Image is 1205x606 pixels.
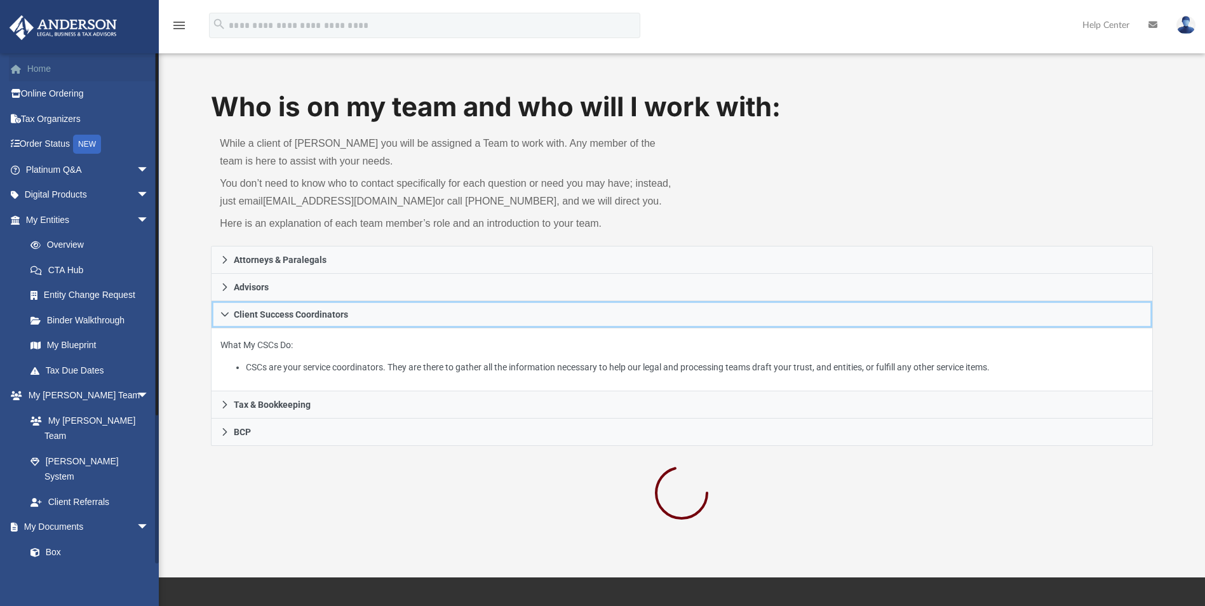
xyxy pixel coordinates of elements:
a: Attorneys & Paralegals [211,246,1152,274]
a: My [PERSON_NAME] Team [18,408,156,448]
span: arrow_drop_down [137,157,162,183]
img: Anderson Advisors Platinum Portal [6,15,121,40]
span: BCP [234,428,251,436]
a: Tax Organizers [9,106,168,131]
span: Tax & Bookkeeping [234,400,311,409]
p: You don’t need to know who to contact specifically for each question or need you may have; instea... [220,175,673,210]
a: [PERSON_NAME] System [18,448,162,489]
p: What My CSCs Do: [220,337,1143,375]
span: Client Success Coordinators [234,310,348,319]
span: arrow_drop_down [137,207,162,233]
a: Binder Walkthrough [18,307,168,333]
a: Client Referrals [18,489,162,515]
a: [EMAIL_ADDRESS][DOMAIN_NAME] [263,196,435,206]
a: My Documentsarrow_drop_down [9,515,162,540]
i: search [212,17,226,31]
a: Box [18,539,156,565]
a: Online Ordering [9,81,168,107]
li: CSCs are your service coordinators. They are there to gather all the information necessary to hel... [246,360,1143,375]
a: Order StatusNEW [9,131,168,158]
div: NEW [73,135,101,154]
a: Tax Due Dates [18,358,168,383]
a: My Blueprint [18,333,162,358]
div: Client Success Coordinators [211,328,1152,391]
a: Tax & Bookkeeping [211,391,1152,419]
span: Attorneys & Paralegals [234,255,326,264]
a: Platinum Q&Aarrow_drop_down [9,157,168,182]
h1: Who is on my team and who will I work with: [211,88,1152,126]
a: My Entitiesarrow_drop_down [9,207,168,232]
a: My [PERSON_NAME] Teamarrow_drop_down [9,383,162,408]
a: BCP [211,419,1152,446]
a: Advisors [211,274,1152,301]
a: Digital Productsarrow_drop_down [9,182,168,208]
a: menu [172,24,187,33]
span: arrow_drop_down [137,182,162,208]
a: Client Success Coordinators [211,301,1152,328]
p: While a client of [PERSON_NAME] you will be assigned a Team to work with. Any member of the team ... [220,135,673,170]
p: Here is an explanation of each team member’s role and an introduction to your team. [220,215,673,232]
img: User Pic [1176,16,1195,34]
a: Entity Change Request [18,283,168,308]
span: Advisors [234,283,269,292]
a: CTA Hub [18,257,168,283]
span: arrow_drop_down [137,383,162,409]
a: Home [9,56,168,81]
a: Overview [18,232,168,258]
i: menu [172,18,187,33]
span: arrow_drop_down [137,515,162,541]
